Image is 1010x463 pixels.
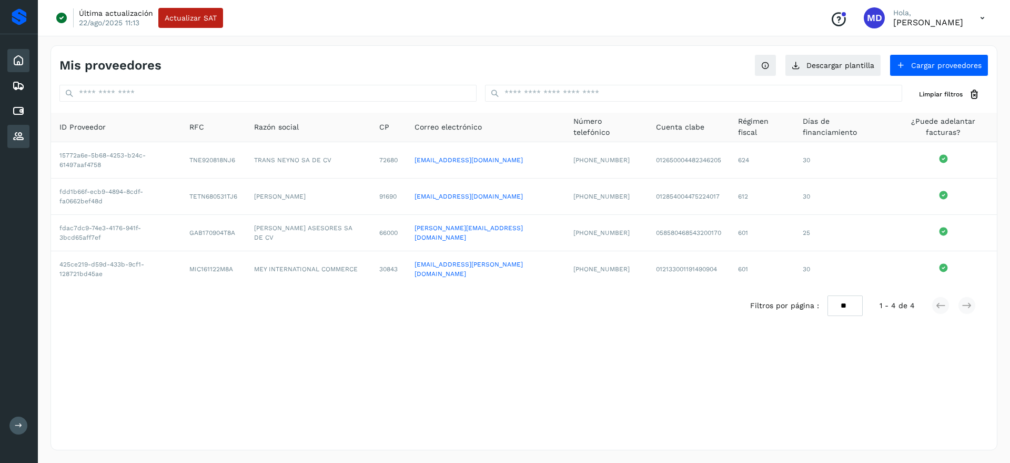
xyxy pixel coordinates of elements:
[371,142,406,179] td: 72680
[794,142,890,179] td: 30
[246,215,371,251] td: [PERSON_NAME] ASESORES SA DE CV
[794,251,890,287] td: 30
[189,122,204,133] span: RFC
[254,122,299,133] span: Razón social
[158,8,223,28] button: Actualizar SAT
[165,14,217,22] span: Actualizar SAT
[415,122,482,133] span: Correo electrónico
[794,215,890,251] td: 25
[785,54,881,76] button: Descargar plantilla
[246,179,371,215] td: [PERSON_NAME]
[371,215,406,251] td: 66000
[79,18,139,27] p: 22/ago/2025 11:13
[7,125,29,148] div: Proveedores
[415,261,523,278] a: [EMAIL_ADDRESS][PERSON_NAME][DOMAIN_NAME]
[7,49,29,72] div: Inicio
[181,215,246,251] td: GAB170904T8A
[911,85,988,104] button: Limpiar filtros
[730,251,795,287] td: 601
[415,224,523,241] a: [PERSON_NAME][EMAIL_ADDRESS][DOMAIN_NAME]
[750,300,819,311] span: Filtros por página :
[573,116,639,138] span: Número telefónico
[648,251,730,287] td: 012133001191490904
[648,215,730,251] td: 058580468543200170
[573,265,630,273] span: [PHONE_NUMBER]
[51,251,181,287] td: 425ce219-d59d-433b-9cf1-128721bd45ae
[181,142,246,179] td: TNE920818NJ6
[730,142,795,179] td: 624
[7,100,29,123] div: Cuentas por pagar
[730,215,795,251] td: 601
[648,142,730,179] td: 012650004482346205
[371,179,406,215] td: 91690
[371,251,406,287] td: 30843
[246,142,371,179] td: TRANS NEYNO SA DE CV
[415,156,523,164] a: [EMAIL_ADDRESS][DOMAIN_NAME]
[51,215,181,251] td: fdac7dc9-74e3-4176-941f-3bcd65aff7ef
[880,300,915,311] span: 1 - 4 de 4
[51,142,181,179] td: 15772a6e-5b68-4253-b24c-61497aaf4758
[898,116,988,138] span: ¿Puede adelantar facturas?
[573,156,630,164] span: [PHONE_NUMBER]
[794,179,890,215] td: 30
[51,179,181,215] td: fdd1b66f-ecb9-4894-8cdf-fa0662bef48d
[59,122,106,133] span: ID Proveedor
[893,8,963,17] p: Hola,
[181,251,246,287] td: MIC161122M8A
[379,122,389,133] span: CP
[803,116,881,138] span: Días de financiamiento
[919,90,963,99] span: Limpiar filtros
[573,229,630,237] span: [PHONE_NUMBER]
[181,179,246,215] td: TETN680531TJ6
[7,74,29,97] div: Embarques
[656,122,704,133] span: Cuenta clabe
[648,179,730,215] td: 012854004475224017
[59,58,161,73] h4: Mis proveedores
[415,193,523,200] a: [EMAIL_ADDRESS][DOMAIN_NAME]
[573,193,630,200] span: [PHONE_NUMBER]
[890,54,988,76] button: Cargar proveedores
[79,8,153,18] p: Última actualización
[738,116,786,138] span: Régimen fiscal
[246,251,371,287] td: MEY INTERNATIONAL COMMERCE
[730,179,795,215] td: 612
[893,17,963,27] p: Moises Davila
